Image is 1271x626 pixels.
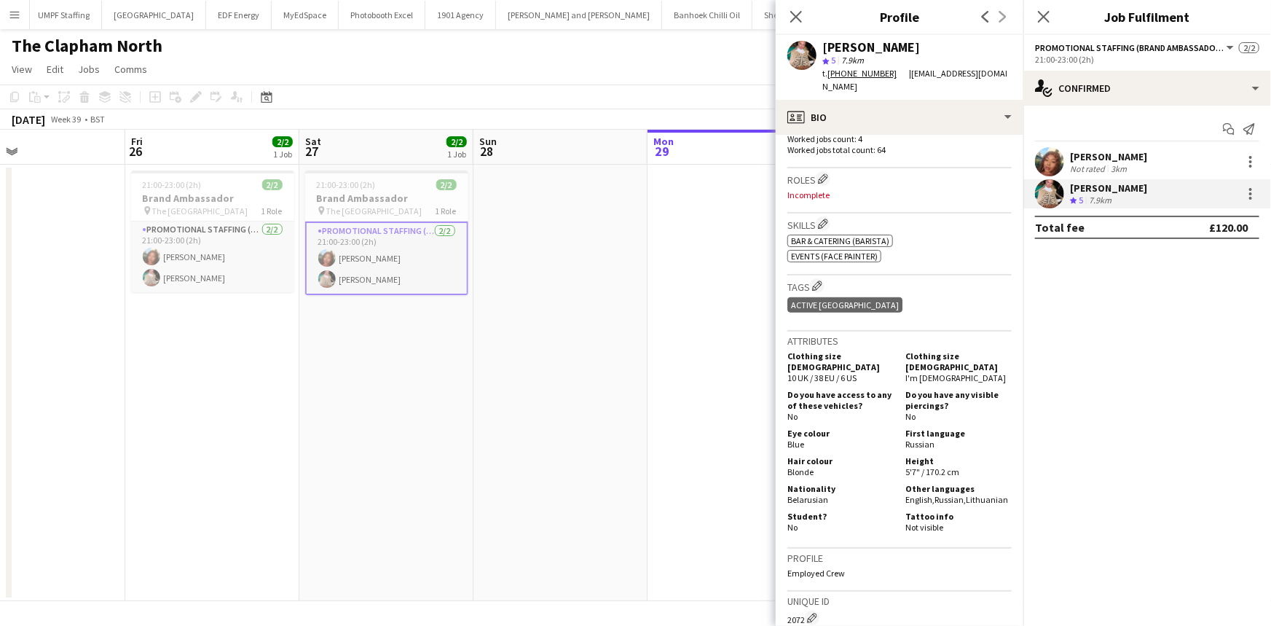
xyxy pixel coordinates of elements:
[787,439,804,450] span: Blue
[752,1,833,29] button: Shepper Sticker
[72,60,106,79] a: Jobs
[905,428,1012,439] h5: First language
[436,206,457,216] span: 1 Role
[446,136,467,147] span: 2/2
[78,63,100,76] span: Jobs
[905,455,1012,466] h5: Height
[303,143,321,160] span: 27
[905,351,1012,372] h5: Clothing size [DEMOGRAPHIC_DATA]
[827,68,909,79] a: [PHONE_NUMBER]
[787,351,894,372] h5: Clothing size [DEMOGRAPHIC_DATA]
[305,171,468,295] app-job-card: 21:00-23:00 (2h)2/2Brand Ambassador The [GEOGRAPHIC_DATA]1 RolePromotional Staffing (Brand Ambass...
[496,1,662,29] button: [PERSON_NAME] and [PERSON_NAME]
[131,222,294,292] app-card-role: Promotional Staffing (Brand Ambassadors)2/221:00-23:00 (2h)[PERSON_NAME][PERSON_NAME]
[425,1,496,29] button: 1901 Agency
[966,494,1008,505] span: Lithuanian
[787,611,1012,625] div: 2072
[776,7,1023,26] h3: Profile
[787,595,1012,608] h3: Unique ID
[905,522,943,533] span: Not visible
[787,483,894,494] h5: Nationality
[787,522,798,533] span: No
[787,511,894,522] h5: Student?
[787,389,894,411] h5: Do you have access to any of these vehicles?
[339,1,425,29] button: Photobooth Excel
[41,60,69,79] a: Edit
[905,372,1006,383] span: I'm [DEMOGRAPHIC_DATA]
[787,466,814,477] span: Blonde
[305,222,468,295] app-card-role: Promotional Staffing (Brand Ambassadors)2/221:00-23:00 (2h)[PERSON_NAME][PERSON_NAME]
[905,483,1012,494] h5: Other languages
[12,63,32,76] span: View
[305,192,468,205] h3: Brand Ambassador
[787,494,828,505] span: Belarusian
[787,428,894,439] h5: Eye colour
[787,144,1012,155] p: Worked jobs total count: 64
[1070,150,1147,163] div: [PERSON_NAME]
[651,143,674,160] span: 29
[129,143,143,160] span: 26
[131,192,294,205] h3: Brand Ambassador
[1079,195,1083,206] span: 5
[1035,42,1224,53] span: Promotional Staffing (Brand Ambassadors)
[905,466,959,477] span: 5'7" / 170.2 cm
[662,1,752,29] button: Banhoek Chilli Oil
[447,149,466,160] div: 1 Job
[787,216,1012,232] h3: Skills
[1108,163,1130,174] div: 3km
[822,41,920,54] div: [PERSON_NAME]
[109,60,153,79] a: Comms
[12,112,45,127] div: [DATE]
[131,135,143,148] span: Fri
[12,35,162,57] h1: The Clapham North
[305,135,321,148] span: Sat
[1070,181,1147,195] div: [PERSON_NAME]
[6,60,38,79] a: View
[905,494,934,505] span: English ,
[326,206,422,216] span: The [GEOGRAPHIC_DATA]
[787,278,1012,294] h3: Tags
[822,68,1007,92] span: | [EMAIL_ADDRESS][DOMAIN_NAME]
[787,372,857,383] span: 10 UK / 38 EU / 6 US
[317,179,376,190] span: 21:00-23:00 (2h)
[90,114,105,125] div: BST
[1209,220,1248,235] div: £120.00
[479,135,497,148] span: Sun
[273,149,292,160] div: 1 Job
[272,136,293,147] span: 2/2
[787,189,1012,200] p: Incomplete
[791,251,878,262] span: Events (Face painter)
[152,206,248,216] span: The [GEOGRAPHIC_DATA]
[822,67,909,80] div: t.
[143,179,202,190] span: 21:00-23:00 (2h)
[791,235,889,246] span: Bar & Catering (Barista)
[1023,71,1271,106] div: Confirmed
[1239,42,1259,53] span: 2/2
[1035,54,1259,65] div: 21:00-23:00 (2h)
[905,389,1012,411] h5: Do you have any visible piercings?
[787,455,894,466] h5: Hair colour
[102,1,206,29] button: [GEOGRAPHIC_DATA]
[1035,220,1085,235] div: Total fee
[787,334,1012,348] h3: Attributes
[272,1,339,29] button: MyEdSpace
[905,411,916,422] span: No
[787,297,902,313] div: ACTIVE [GEOGRAPHIC_DATA]
[261,206,283,216] span: 1 Role
[26,1,102,29] button: UMPF Staffing
[47,63,63,76] span: Edit
[477,143,497,160] span: 28
[48,114,84,125] span: Week 39
[776,100,1023,135] div: Bio
[114,63,147,76] span: Comms
[905,439,934,450] span: Russian
[787,133,1012,144] p: Worked jobs count: 4
[1070,163,1108,174] div: Not rated
[787,552,1012,565] h3: Profile
[131,171,294,292] app-job-card: 21:00-23:00 (2h)2/2Brand Ambassador The [GEOGRAPHIC_DATA]1 RolePromotional Staffing (Brand Ambass...
[206,1,272,29] button: EDF Energy
[1023,7,1271,26] h3: Job Fulfilment
[787,171,1012,187] h3: Roles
